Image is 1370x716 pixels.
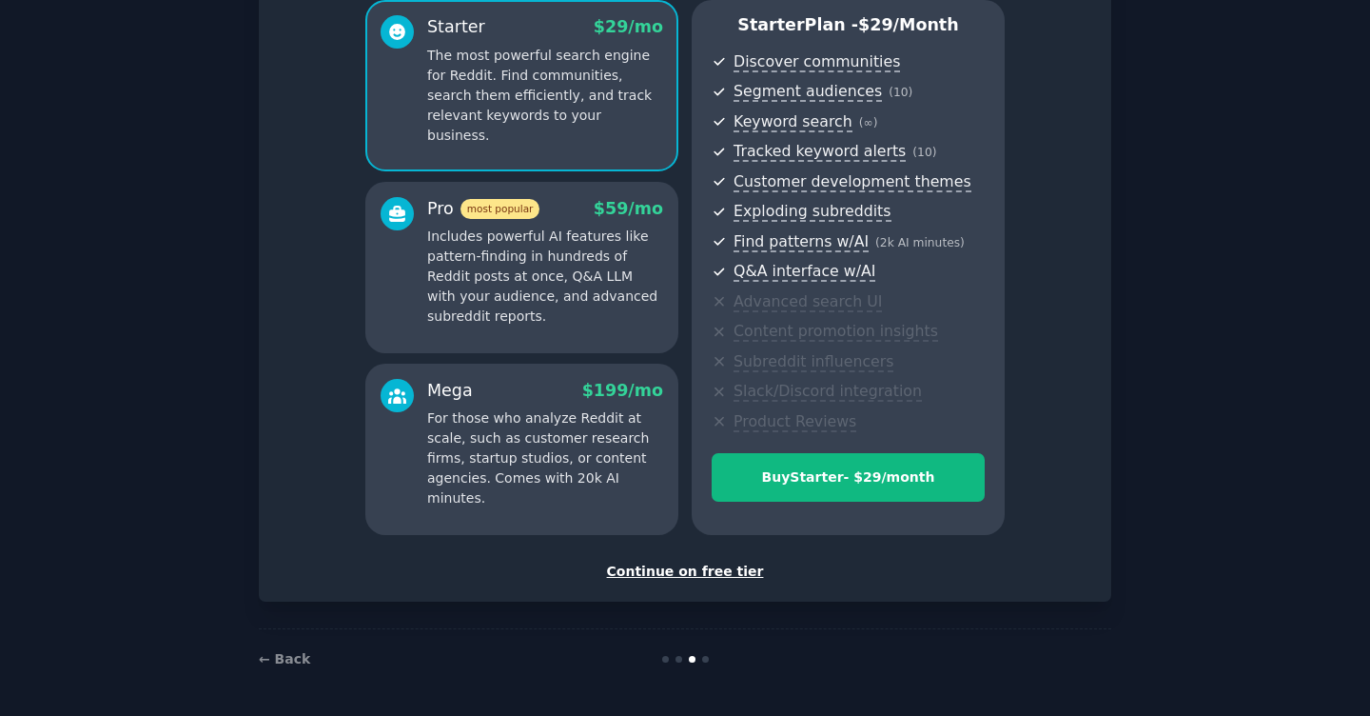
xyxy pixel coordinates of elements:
div: Continue on free tier [279,562,1091,582]
div: Buy Starter - $ 29 /month [713,467,984,487]
span: $ 199 /mo [582,381,663,400]
span: Find patterns w/AI [734,232,869,252]
span: Product Reviews [734,412,856,432]
div: Pro [427,197,539,221]
span: most popular [460,199,540,219]
span: ( 10 ) [889,86,912,99]
p: The most powerful search engine for Reddit. Find communities, search them efficiently, and track ... [427,46,663,146]
span: Customer development themes [734,172,971,192]
span: ( 2k AI minutes ) [875,236,965,249]
span: Exploding subreddits [734,202,890,222]
span: Subreddit influencers [734,352,893,372]
span: ( 10 ) [912,146,936,159]
span: Slack/Discord integration [734,382,922,402]
span: ( ∞ ) [859,116,878,129]
span: $ 59 /mo [594,199,663,218]
span: $ 29 /mo [594,17,663,36]
div: Starter [427,15,485,39]
span: Keyword search [734,112,852,132]
a: ← Back [259,651,310,666]
p: Starter Plan - [712,13,985,37]
span: Discover communities [734,52,900,72]
p: Includes powerful AI features like pattern-finding in hundreds of Reddit posts at once, Q&A LLM w... [427,227,663,327]
span: Tracked keyword alerts [734,142,906,162]
span: Q&A interface w/AI [734,262,875,282]
p: For those who analyze Reddit at scale, such as customer research firms, startup studios, or conte... [427,408,663,508]
button: BuyStarter- $29/month [712,453,985,502]
span: Content promotion insights [734,322,938,342]
div: Mega [427,379,473,403]
span: Advanced search UI [734,292,882,312]
span: $ 29 /month [858,15,959,34]
span: Segment audiences [734,82,882,102]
